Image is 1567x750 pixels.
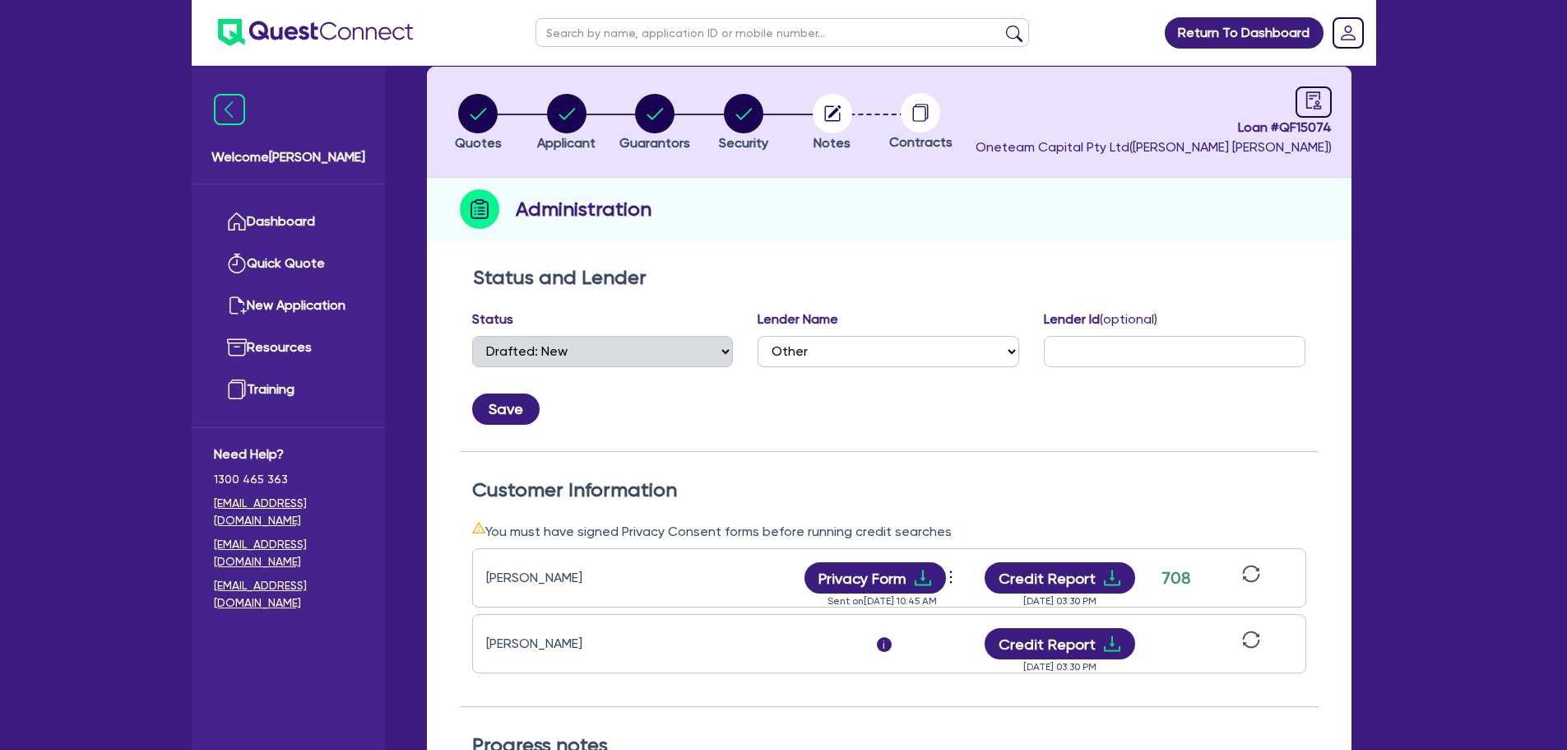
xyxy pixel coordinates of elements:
a: New Application [214,285,363,327]
label: Lender Id [1044,310,1157,329]
h2: Administration [516,194,651,224]
a: Dashboard [214,201,363,243]
span: Loan # QF15074 [976,118,1332,137]
span: i [877,637,892,652]
button: Credit Reportdownload [985,562,1135,594]
img: quick-quote [227,254,247,273]
span: Guarantors [619,135,690,151]
button: Credit Reportdownload [985,628,1135,659]
span: sync [1242,565,1260,583]
span: Notes [814,135,851,151]
span: Quotes [455,135,502,151]
button: sync [1237,564,1265,593]
span: Security [719,135,768,151]
span: Need Help? [214,445,363,464]
a: [EMAIL_ADDRESS][DOMAIN_NAME] [214,536,363,571]
img: training [227,380,247,399]
span: (optional) [1100,311,1157,327]
button: Privacy Formdownload [804,562,946,594]
div: You must have signed Privacy Consent forms before running credit searches [472,521,1306,542]
img: icon-menu-close [214,94,245,125]
span: Welcome [PERSON_NAME] [211,147,365,167]
label: Status [472,310,513,329]
img: resources [227,338,247,357]
a: Quick Quote [214,243,363,285]
span: 1300 465 363 [214,471,363,488]
div: [PERSON_NAME] [486,568,692,588]
a: Dropdown toggle [1327,12,1370,54]
button: Dropdown toggle [946,564,960,592]
span: download [1102,634,1122,654]
div: 708 [1156,566,1197,590]
span: sync [1242,631,1260,649]
button: Security [718,93,769,154]
span: Contracts [889,134,953,150]
img: step-icon [460,189,499,229]
button: Notes [812,93,853,154]
button: sync [1237,630,1265,659]
a: audit [1296,86,1332,118]
span: download [1102,568,1122,588]
img: quest-connect-logo-blue [218,19,413,46]
a: [EMAIL_ADDRESS][DOMAIN_NAME] [214,495,363,529]
button: Save [472,394,540,425]
div: [PERSON_NAME] [486,634,692,654]
input: Search by name, application ID or mobile number... [535,18,1029,47]
button: Quotes [454,93,503,154]
h2: Status and Lender [473,266,1305,290]
span: Oneteam Capital Pty Ltd ( [PERSON_NAME] [PERSON_NAME] ) [976,139,1332,155]
h2: Customer Information [472,478,1306,502]
span: warning [472,521,485,534]
span: download [913,568,933,588]
a: [EMAIL_ADDRESS][DOMAIN_NAME] [214,577,363,612]
button: Guarantors [619,93,691,154]
button: Applicant [536,93,596,154]
span: more [943,565,959,589]
img: new-application [227,296,247,315]
a: Training [214,369,363,411]
span: audit [1305,91,1323,109]
a: Resources [214,327,363,369]
span: Applicant [537,135,596,151]
label: Lender Name [758,310,838,329]
a: Return To Dashboard [1165,17,1324,49]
